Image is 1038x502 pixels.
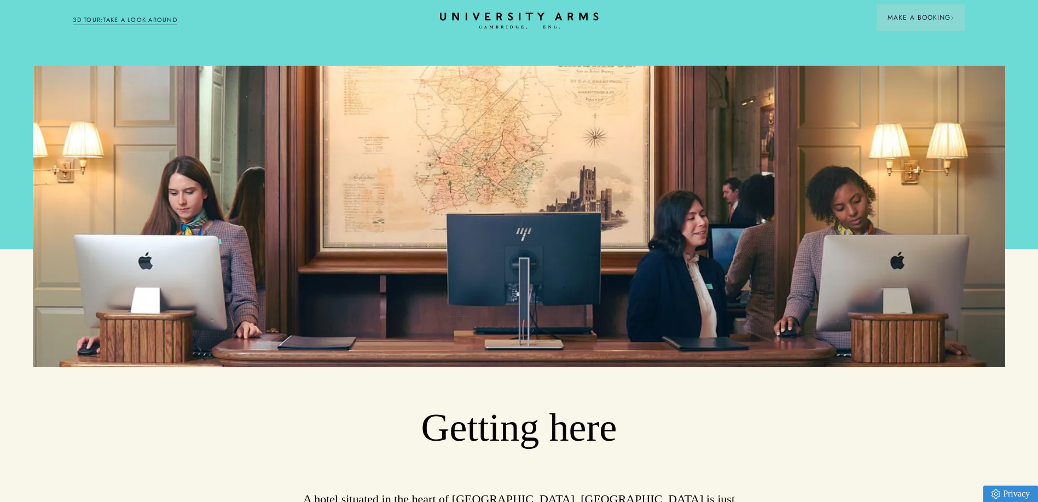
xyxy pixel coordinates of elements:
img: image-5623dd55eb3be5e1f220c14097a2109fa32372e4-2048x1119-jpg [33,66,1005,367]
a: 3D TOUR:TAKE A LOOK AROUND [73,15,177,25]
span: Make a Booking [888,13,954,22]
img: Privacy [991,489,1000,499]
a: Privacy [983,486,1038,502]
h1: Getting here [154,405,884,452]
img: Arrow icon [950,16,954,20]
button: Make a BookingArrow icon [877,4,965,31]
a: Home [440,13,599,30]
